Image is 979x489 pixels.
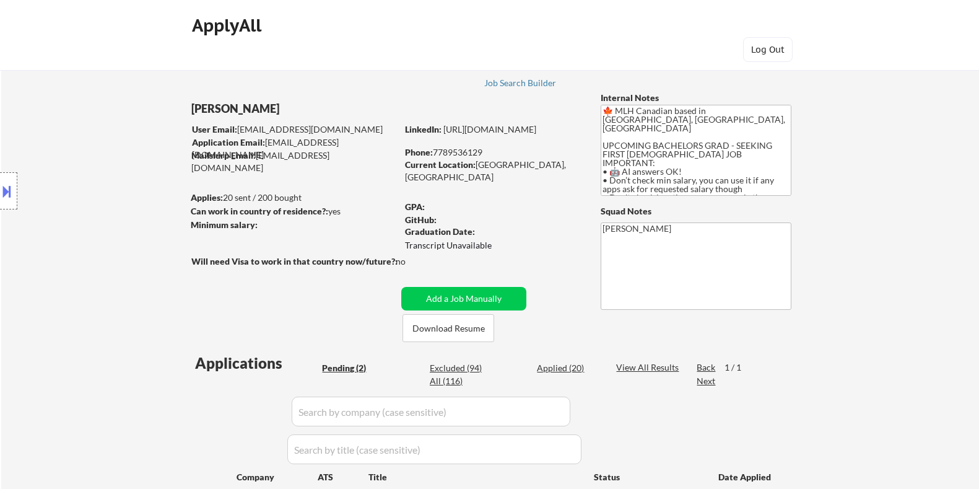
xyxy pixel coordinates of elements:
[405,124,442,134] strong: LinkedIn:
[743,37,793,62] button: Log Out
[292,397,570,426] input: Search by company (case sensitive)
[484,79,557,87] div: Job Search Builder
[192,123,397,136] div: [EMAIL_ADDRESS][DOMAIN_NAME]
[697,361,716,374] div: Back
[430,375,492,387] div: All (116)
[405,214,437,225] strong: GitHub:
[697,375,716,387] div: Next
[430,362,492,374] div: Excluded (94)
[191,192,397,204] div: 20 sent / 200 bought
[724,361,753,374] div: 1 / 1
[318,471,368,483] div: ATS
[616,361,682,374] div: View All Results
[192,136,397,161] div: [EMAIL_ADDRESS][DOMAIN_NAME]
[195,356,318,371] div: Applications
[401,287,526,311] button: Add a Job Manually
[405,201,425,212] strong: GPA:
[191,219,258,230] strong: Minimum salary:
[368,471,582,483] div: Title
[191,149,397,174] div: [EMAIL_ADDRESS][DOMAIN_NAME]
[237,471,318,483] div: Company
[396,255,431,268] div: no
[601,92,791,104] div: Internal Notes
[405,146,580,159] div: 7789536129
[192,137,265,148] strong: Application Email:
[405,147,433,157] strong: Phone:
[191,101,446,117] div: [PERSON_NAME]
[402,314,494,342] button: Download Resume
[601,205,791,218] div: Squad Notes
[287,434,581,464] input: Search by title (case sensitive)
[191,256,398,267] strong: Will need Visa to work in that country now/future?:
[405,226,475,237] strong: Graduation Date:
[191,205,393,218] div: yes
[537,362,599,374] div: Applied (20)
[718,471,773,483] div: Date Applied
[484,78,557,90] a: Job Search Builder
[405,159,580,183] div: [GEOGRAPHIC_DATA], [GEOGRAPHIC_DATA]
[594,465,700,488] div: Status
[443,124,536,134] a: [URL][DOMAIN_NAME]
[192,15,265,36] div: ApplyAll
[191,206,328,216] strong: Can work in country of residence?:
[191,150,256,161] strong: Mailslurp Email:
[405,159,476,170] strong: Current Location:
[322,362,384,374] div: Pending (2)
